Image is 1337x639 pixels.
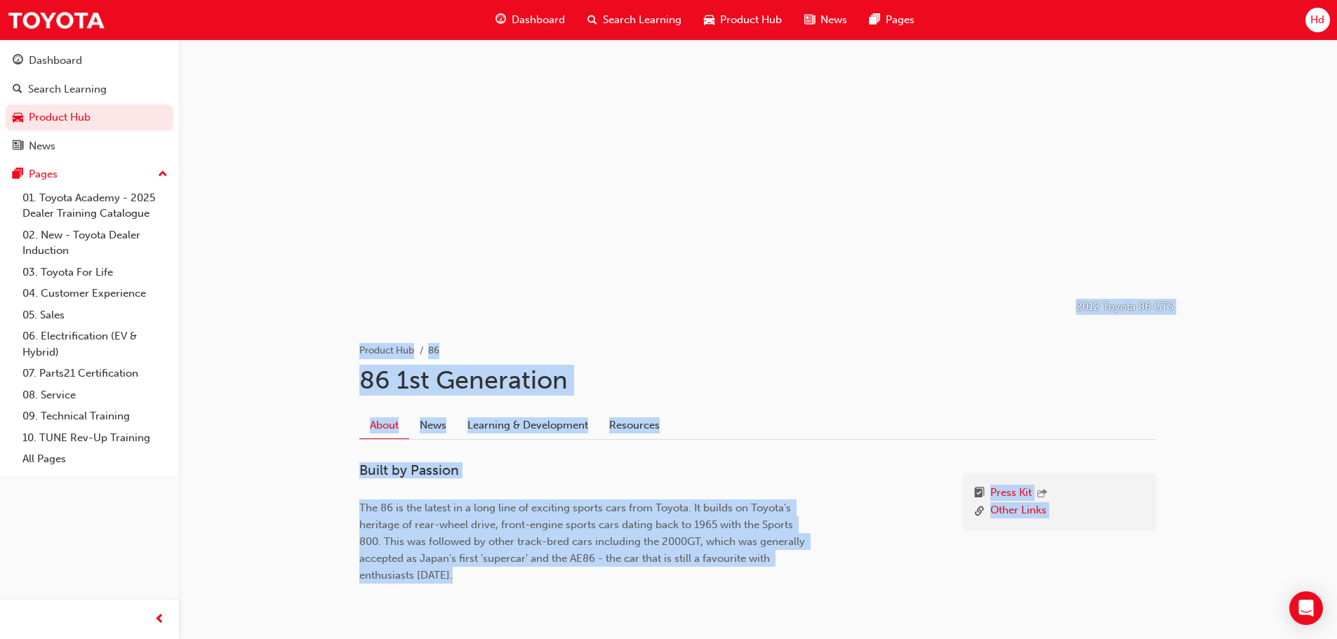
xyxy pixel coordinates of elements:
[428,343,439,359] li: 86
[17,262,173,283] a: 03. Toyota For Life
[28,81,107,97] div: Search Learning
[17,427,173,449] a: 10. TUNE Rev-Up Training
[6,48,173,74] a: Dashboard
[1076,299,1173,315] p: 2012 Toyota 86 GTS
[29,138,55,154] div: News
[974,485,985,503] span: booktick-icon
[17,363,173,384] a: 07. Parts21 Certification
[974,502,985,520] span: link-icon
[17,187,173,224] a: 01. Toyota Academy - 2025 Dealer Training Catalogue
[7,4,105,36] img: Trak
[6,105,173,130] a: Product Hub
[793,6,858,34] a: news-iconNews
[13,140,23,153] span: news-icon
[409,412,457,438] a: News
[17,405,173,427] a: 09. Technical Training
[495,11,506,29] span: guage-icon
[720,12,782,28] span: Product Hub
[870,11,880,29] span: pages-icon
[158,166,168,184] span: up-icon
[820,12,847,28] span: News
[6,45,173,161] button: DashboardSearch LearningProduct HubNews
[359,462,459,478] span: Built by Passion
[13,83,22,96] span: search-icon
[804,11,815,29] span: news-icon
[1289,591,1323,625] div: Open Intercom Messenger
[359,344,414,356] a: Product Hub
[29,166,58,182] div: Pages
[1037,488,1047,500] span: outbound-icon
[599,412,670,438] a: Resources
[13,168,23,181] span: pages-icon
[17,283,173,304] a: 04. Customer Experience
[990,485,1032,503] a: Press Kit
[1305,8,1330,32] button: Hd
[6,161,173,187] button: Pages
[17,224,173,262] a: 02. New - Toyota Dealer Induction
[13,112,23,124] span: car-icon
[484,6,576,34] a: guage-iconDashboard
[858,6,926,34] a: pages-iconPages
[457,412,599,438] a: Learning & Development
[359,412,409,439] a: About
[17,384,173,406] a: 08. Service
[17,325,173,363] a: 06. Electrification (EV & Hybrid)
[6,76,173,102] a: Search Learning
[990,502,1046,520] a: Other Links
[29,53,82,69] div: Dashboard
[704,11,714,29] span: car-icon
[359,365,1157,396] h1: 86 1st Generation
[17,448,173,470] a: All Pages
[17,304,173,326] a: 05. Sales
[359,502,808,581] span: The 86 is the latest in a long line of exciting sports cars from Toyota. It builds on Toyota's he...
[693,6,793,34] a: car-iconProduct Hub
[13,55,23,67] span: guage-icon
[6,133,173,159] a: News
[576,6,693,34] a: search-iconSearch Learning
[1310,12,1324,28] span: Hd
[587,11,597,29] span: search-icon
[886,12,914,28] span: Pages
[154,611,165,628] span: prev-icon
[603,12,681,28] span: Search Learning
[512,12,565,28] span: Dashboard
